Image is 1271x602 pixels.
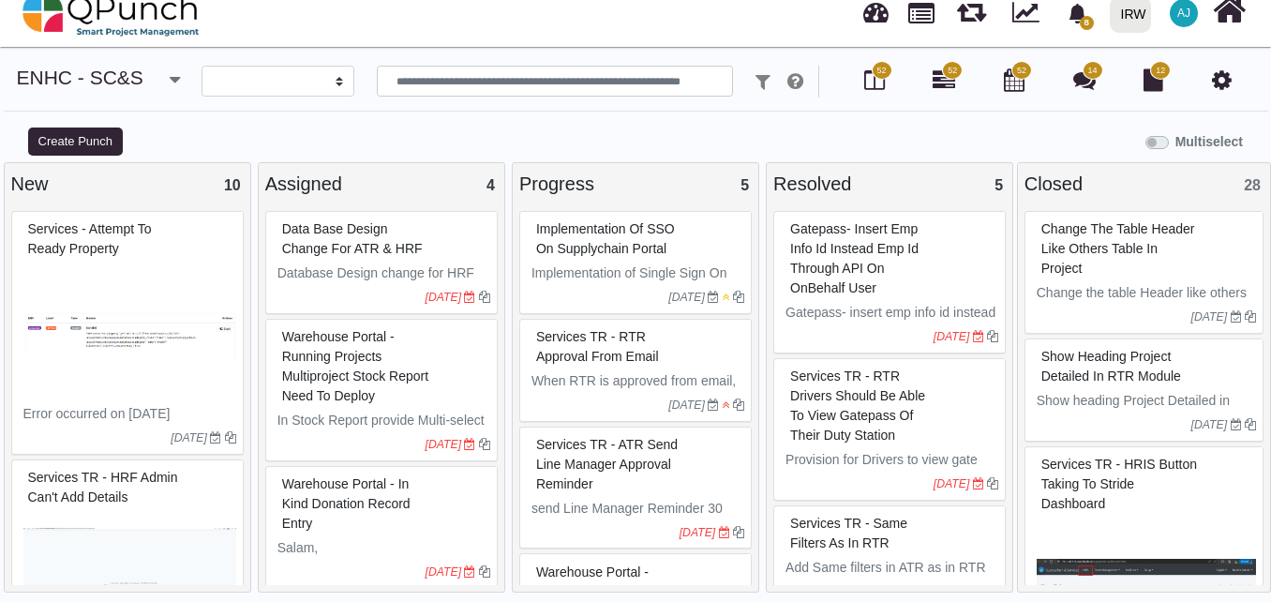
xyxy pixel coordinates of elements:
b: Multiselect [1175,134,1243,149]
span: #83257 [282,221,423,256]
p: Gatepass- insert emp info id instead emp id through API on onBehalf user [785,303,998,362]
i: Clone [479,292,490,303]
i: Due Date [973,478,984,489]
span: #83045 [1041,349,1181,384]
span: AJ [1177,8,1190,19]
span: #82213 [790,516,907,550]
i: Medium [723,292,730,303]
i: Clone [1245,419,1256,430]
span: 52 [948,65,957,78]
span: #81762 [282,329,428,403]
i: Gantt [933,68,955,91]
span: 28 [1244,177,1261,193]
i: Due Date [1231,419,1242,430]
i: Punch Discussion [1073,68,1096,91]
p: Add Same filters in ATR as in RTR [785,558,998,578]
i: Clone [225,432,236,444]
span: #82894 [536,329,659,364]
p: Show heading Project Detailed in RTR module [1037,391,1256,430]
span: 52 [1017,65,1026,78]
span: 4 [486,177,495,193]
span: 12 [1156,65,1165,78]
span: #79862 [536,564,670,599]
span: 10 [224,177,241,193]
i: [DATE] [668,291,705,304]
p: In Stock Report provide Multi-select option in filters for Projects, Region and Item. [277,411,490,470]
svg: bell fill [1068,4,1087,23]
i: Due Date [719,527,730,538]
span: #82855 [1041,457,1197,511]
span: 8 [1080,16,1094,30]
i: Due Date [1231,311,1242,323]
i: Board [864,68,885,91]
a: 52 [933,76,955,91]
span: 52 [877,65,887,78]
i: Clone [987,478,998,489]
span: #83222 [536,221,675,256]
i: Due Date [464,292,475,303]
p: Database Design change for HRF and ATR [277,263,490,303]
img: eab94fe9-266a-47df-938d-e88a01c01077.png [23,263,236,404]
i: Clone [733,399,744,411]
i: [DATE] [1191,310,1228,324]
span: 5 [994,177,1003,193]
i: Clone [733,292,744,303]
div: Assigned [265,170,498,198]
i: Document Library [1144,68,1163,91]
span: #81761 [282,476,411,531]
p: Implementation of Single Sign On (SSO) on supply- chain portal [531,263,744,303]
i: Clone [987,331,998,342]
i: Due Date [464,439,475,450]
i: High [723,399,730,411]
i: Due Date [708,292,719,303]
div: Closed [1024,170,1264,198]
i: [DATE] [934,477,970,490]
i: [DATE] [680,526,716,539]
i: [DATE] [425,438,461,451]
i: Clone [479,566,490,578]
i: Due Date [210,432,221,444]
span: #82215 [790,369,925,443]
i: [DATE] [171,431,207,444]
i: Clone [733,527,744,538]
i: Due Date [708,399,719,411]
a: ENHC - SC&S [17,67,143,88]
p: Salam, [277,538,490,558]
i: Calendar [1004,68,1024,91]
i: [DATE] [425,565,461,579]
p: Change the table Header like others table in project [1037,283,1256,323]
span: 5 [740,177,749,193]
i: [DATE] [668,399,705,412]
i: Clone [1245,311,1256,323]
i: [DATE] [425,291,461,304]
i: [DATE] [934,330,970,343]
span: #82219 [28,470,178,504]
p: When RTR is approved from email, it remains pending in the system. [531,371,744,411]
i: Due Date [973,331,984,342]
span: #82214 [536,437,678,491]
div: Resolved [773,170,1006,198]
span: #82975 [28,221,152,256]
span: #83232 [790,221,919,295]
p: send Line Manager Reminder 30 minutes before selected departure time in case of pending Status in... [531,499,744,578]
p: Provision for Drivers to view gate pass of their duty stations as Turkey has drivers lobby where ... [785,450,998,529]
span: #83046 [1041,221,1195,276]
span: 14 [1088,65,1098,78]
i: [DATE] [1191,418,1228,431]
i: Due Date [464,566,475,578]
p: Error occurred on [DATE] [23,404,236,424]
button: Create Punch [28,128,123,156]
div: New [11,170,244,198]
i: e.g: punch or !ticket or &category or #label or @username or $priority or *iteration or ^addition... [787,72,803,91]
i: Clone [479,439,490,450]
div: Progress [519,170,752,198]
